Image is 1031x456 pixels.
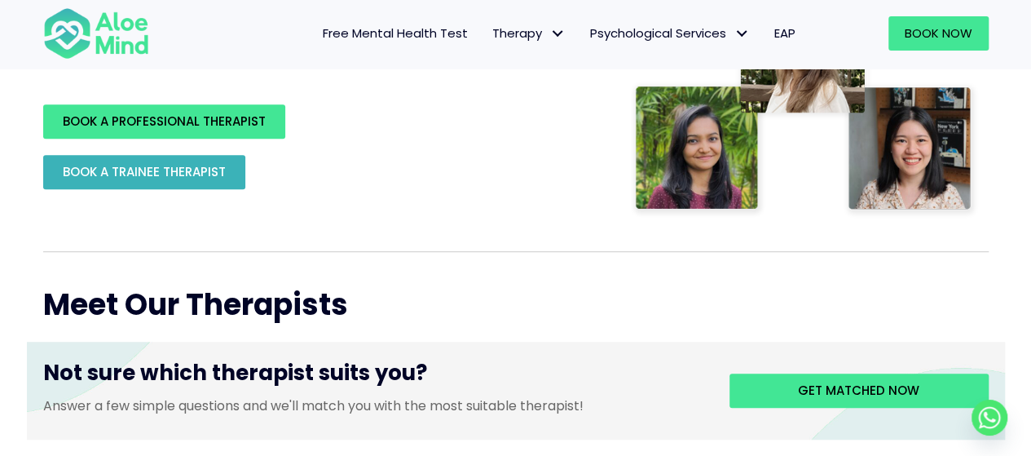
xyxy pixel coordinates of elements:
img: Aloe mind Logo [43,7,149,60]
span: Psychological Services [590,24,750,42]
h3: Not sure which therapist suits you? [43,358,705,396]
span: Meet Our Therapists [43,284,348,325]
a: EAP [762,16,808,51]
span: Book Now [905,24,972,42]
a: Free Mental Health Test [311,16,480,51]
span: Therapy [492,24,566,42]
span: Get matched now [798,382,919,399]
a: BOOK A PROFESSIONAL THERAPIST [43,104,285,139]
span: Free Mental Health Test [323,24,468,42]
a: BOOK A TRAINEE THERAPIST [43,155,245,189]
nav: Menu [170,16,808,51]
span: BOOK A PROFESSIONAL THERAPIST [63,113,266,130]
p: Answer a few simple questions and we'll match you with the most suitable therapist! [43,396,705,415]
span: Psychological Services: submenu [730,22,754,46]
span: EAP [774,24,795,42]
a: Get matched now [729,374,989,408]
a: Book Now [888,16,989,51]
a: Psychological ServicesPsychological Services: submenu [578,16,762,51]
a: Whatsapp [972,400,1007,436]
a: TherapyTherapy: submenu [480,16,578,51]
span: BOOK A TRAINEE THERAPIST [63,163,226,180]
span: Therapy: submenu [546,22,570,46]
